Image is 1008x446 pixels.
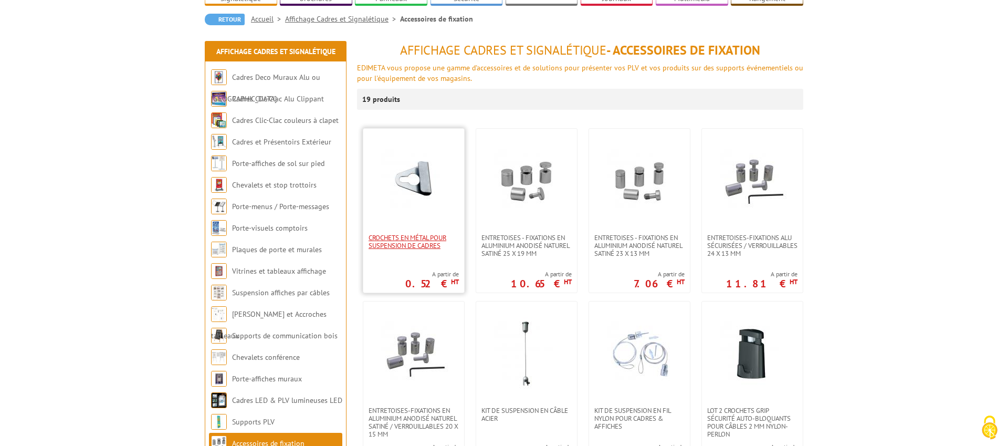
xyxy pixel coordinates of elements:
img: Entretoises - fixations en aluminium anodisé naturel satiné 23 x 13 mm [603,144,676,218]
sup: HT [790,277,797,286]
p: 0.52 € [405,281,459,287]
img: Lot 2 crochets Grip sécurité auto-bloquants pour câbles 2 mm nylon-perlon [716,317,789,391]
a: Chevalets conférence [232,352,300,362]
a: Retour [205,14,245,25]
span: Entretoises-Fixations en aluminium anodisé naturel satiné / verrouillables 20 x 15 mm [369,407,459,438]
h1: - Accessoires de fixation [357,44,803,57]
a: Kit de suspension en câble acier [476,407,577,422]
span: Entretoises - fixations en aluminium anodisé naturel satiné 23 x 13 mm [594,234,685,257]
a: Porte-affiches muraux [232,374,302,383]
span: Lot 2 crochets Grip sécurité auto-bloquants pour câbles 2 mm nylon-perlon [707,407,797,438]
img: Entretoises - fixations en aluminium anodisé naturel satiné 25 x 19 mm [490,144,563,218]
img: Cadres LED & PLV lumineuses LED [211,392,227,408]
a: Entretoises - fixations en aluminium anodisé naturel satiné 23 x 13 mm [589,234,690,257]
img: Vitrines et tableaux affichage [211,263,227,279]
img: Entretoises-Fixations en aluminium anodisé naturel satiné / verrouillables 20 x 15 mm [377,317,450,391]
a: Chevalets et stop trottoirs [232,180,317,190]
span: Kit de suspension en câble acier [481,407,572,422]
img: Cimaises et Accroches tableaux [211,306,227,322]
a: Accueil [251,14,285,24]
a: Supports de communication bois [232,331,338,340]
sup: HT [677,277,685,286]
img: Kit de suspension en câble acier [490,317,563,391]
sup: HT [451,277,459,286]
img: Chevalets conférence [211,349,227,365]
img: Porte-visuels comptoirs [211,220,227,236]
img: Crochets en métal pour suspension de cadres [377,144,450,218]
p: 7.06 € [634,281,685,287]
span: Entretoises-Fixations alu sécurisées / verrouillables 24 x 13 mm [707,234,797,257]
p: 10.65 € [511,281,572,287]
img: Cookies (fenêtre modale) [976,414,1003,441]
img: Cadres Deco Muraux Alu ou Bois [211,69,227,85]
a: Cadres Deco Muraux Alu ou [GEOGRAPHIC_DATA] [211,72,320,103]
a: Supports PLV [232,417,275,427]
img: Supports PLV [211,414,227,430]
a: Cadres Clic-Clac couleurs à clapet [232,116,339,125]
img: Entretoises-Fixations alu sécurisées / verrouillables 24 x 13 mm [716,144,789,218]
a: Cadres Clic-Clac Alu Clippant [232,94,324,103]
img: Suspension affiches par câbles [211,285,227,300]
img: Porte-menus / Porte-messages [211,199,227,214]
a: Crochets en métal pour suspension de cadres [363,234,464,250]
button: Cookies (fenêtre modale) [971,410,1008,446]
a: Affichage Cadres et Signalétique [216,47,335,56]
a: Plaques de porte et murales [232,245,322,254]
a: Porte-affiches de sol sur pied [232,159,324,168]
img: Chevalets et stop trottoirs [211,177,227,193]
a: Affichage Cadres et Signalétique [285,14,400,24]
span: A partir de [726,270,797,278]
a: Kit de suspension en fil nylon pour cadres & affiches [589,407,690,430]
a: Entretoises-Fixations en aluminium anodisé naturel satiné / verrouillables 20 x 15 mm [363,407,464,438]
p: 11.81 € [726,281,797,287]
span: EDIMETA vous propose une gamme d'accessoires et de solutions pour présenter vos PLV et vos produi... [357,63,803,83]
span: Entretoises - fixations en aluminium anodisé naturel satiné 25 x 19 mm [481,234,572,257]
a: Cadres et Présentoirs Extérieur [232,137,331,147]
img: Cadres Clic-Clac couleurs à clapet [211,112,227,128]
a: Entretoises-Fixations alu sécurisées / verrouillables 24 x 13 mm [702,234,803,257]
img: Cadres et Présentoirs Extérieur [211,134,227,150]
a: Vitrines et tableaux affichage [232,266,326,276]
p: 19 produits [362,89,402,110]
li: Accessoires de fixation [400,14,473,24]
a: Suspension affiches par câbles [232,288,330,297]
sup: HT [564,277,572,286]
a: Lot 2 crochets Grip sécurité auto-bloquants pour câbles 2 mm nylon-perlon [702,407,803,438]
span: A partir de [511,270,572,278]
a: Entretoises - fixations en aluminium anodisé naturel satiné 25 x 19 mm [476,234,577,257]
a: Cadres LED & PLV lumineuses LED [232,396,342,405]
img: Kit de suspension en fil nylon pour cadres & affiches [603,317,676,391]
a: [PERSON_NAME] et Accroches tableaux [211,309,327,340]
span: Kit de suspension en fil nylon pour cadres & affiches [594,407,685,430]
a: Porte-menus / Porte-messages [232,202,329,211]
span: A partir de [634,270,685,278]
span: Crochets en métal pour suspension de cadres [369,234,459,250]
span: Affichage Cadres et Signalétique [400,42,606,58]
a: Porte-visuels comptoirs [232,223,308,233]
span: A partir de [405,270,459,278]
img: Porte-affiches de sol sur pied [211,155,227,171]
img: Porte-affiches muraux [211,371,227,387]
img: Plaques de porte et murales [211,242,227,257]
